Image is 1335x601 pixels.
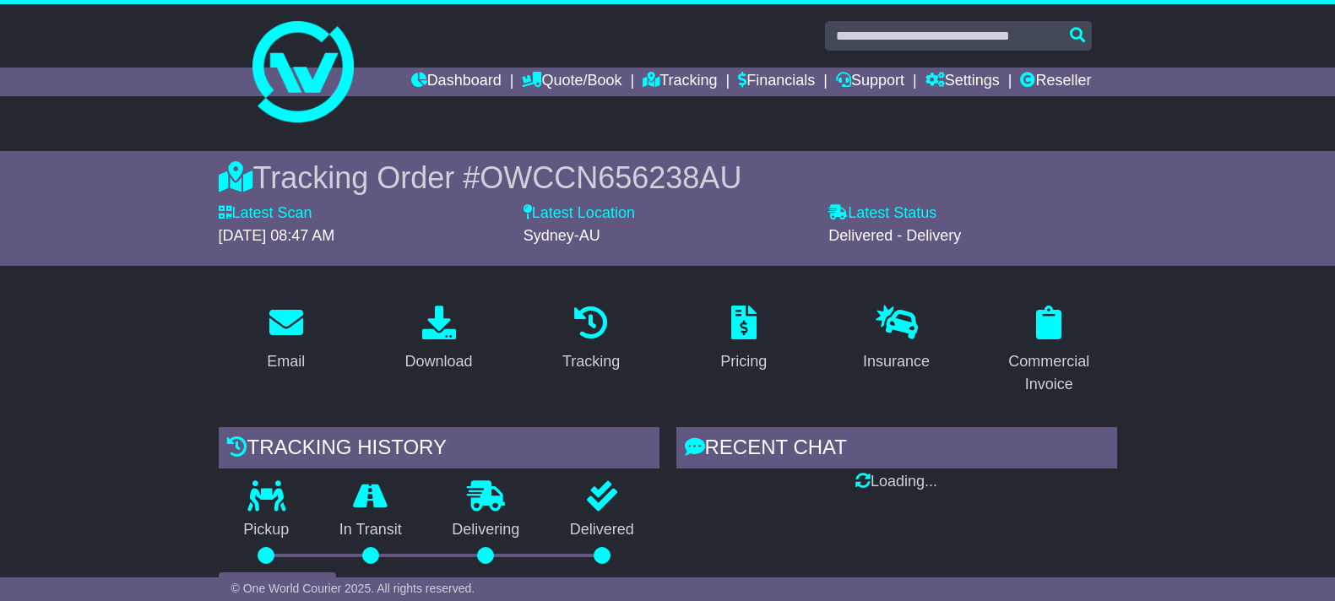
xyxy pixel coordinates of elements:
div: Loading... [676,473,1117,491]
span: [DATE] 08:47 AM [219,227,335,244]
span: Sydney-AU [524,227,600,244]
a: Quote/Book [522,68,621,96]
a: Dashboard [411,68,502,96]
a: Support [836,68,904,96]
div: Insurance [863,350,930,373]
div: Commercial Invoice [992,350,1106,396]
label: Latest Status [828,204,936,223]
span: Delivered - Delivery [828,227,961,244]
a: Pricing [709,300,778,379]
div: Email [267,350,305,373]
a: Financials [738,68,815,96]
div: Download [404,350,472,373]
a: Insurance [852,300,941,379]
p: Pickup [219,521,315,539]
div: Pricing [720,350,767,373]
div: Tracking history [219,427,659,473]
a: Tracking [551,300,631,379]
a: Tracking [643,68,717,96]
span: OWCCN656238AU [480,160,741,195]
a: Settings [925,68,1000,96]
a: Reseller [1020,68,1091,96]
div: Tracking [562,350,620,373]
p: In Transit [314,521,427,539]
label: Latest Location [524,204,635,223]
a: Download [393,300,483,379]
div: RECENT CHAT [676,427,1117,473]
label: Latest Scan [219,204,312,223]
span: © One World Courier 2025. All rights reserved. [231,582,475,595]
div: Tracking Order # [219,160,1117,196]
a: Email [256,300,316,379]
a: Commercial Invoice [981,300,1117,402]
p: Delivered [545,521,659,539]
p: Delivering [427,521,545,539]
